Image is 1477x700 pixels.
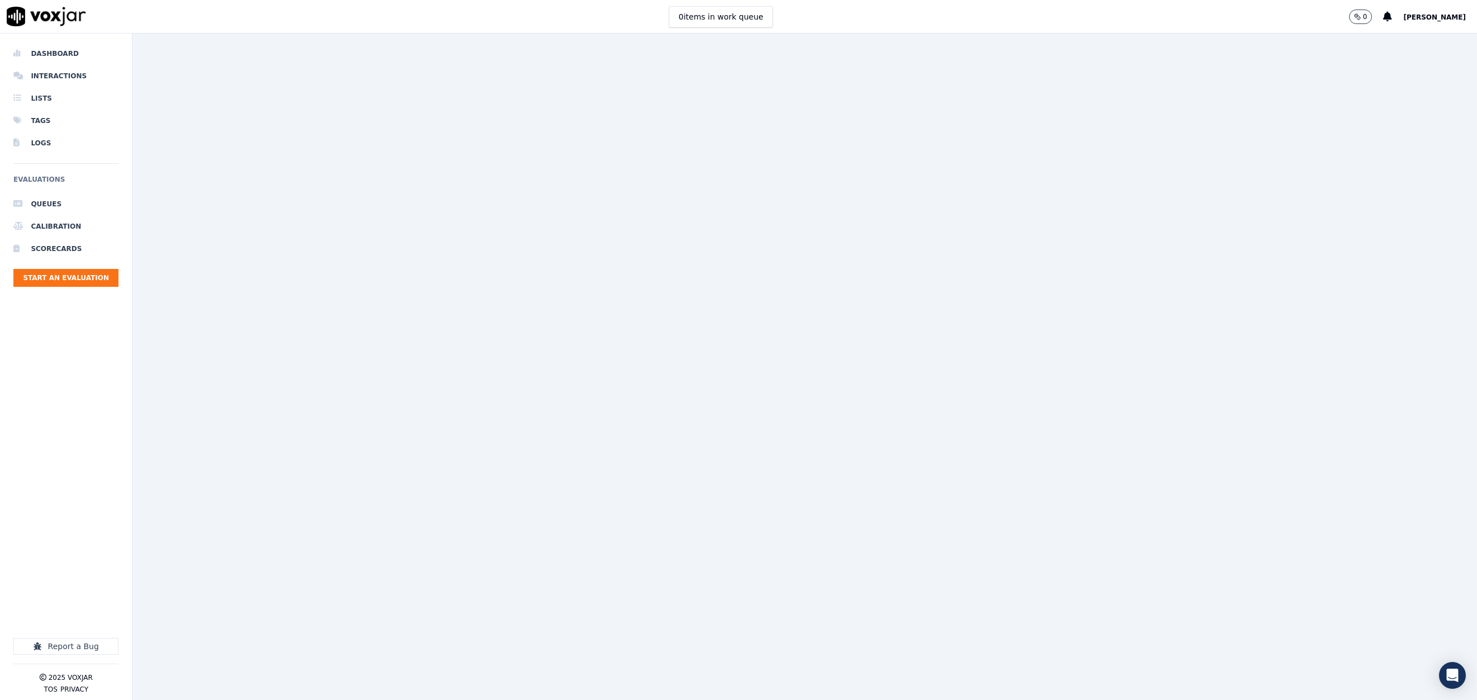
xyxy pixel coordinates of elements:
[60,685,88,694] button: Privacy
[13,42,118,65] a: Dashboard
[1363,12,1367,21] p: 0
[13,110,118,132] a: Tags
[1349,10,1372,24] button: 0
[1439,662,1466,689] div: Open Intercom Messenger
[13,132,118,154] a: Logs
[1403,13,1466,21] span: [PERSON_NAME]
[13,269,118,287] button: Start an Evaluation
[13,193,118,215] a: Queues
[13,65,118,87] a: Interactions
[1349,10,1384,24] button: 0
[1403,10,1477,23] button: [PERSON_NAME]
[44,685,57,694] button: TOS
[13,87,118,110] a: Lists
[7,7,86,26] img: voxjar logo
[669,6,773,27] button: 0items in work queue
[13,238,118,260] a: Scorecards
[13,173,118,193] h6: Evaluations
[13,638,118,655] button: Report a Bug
[13,215,118,238] a: Calibration
[49,673,93,682] p: 2025 Voxjar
